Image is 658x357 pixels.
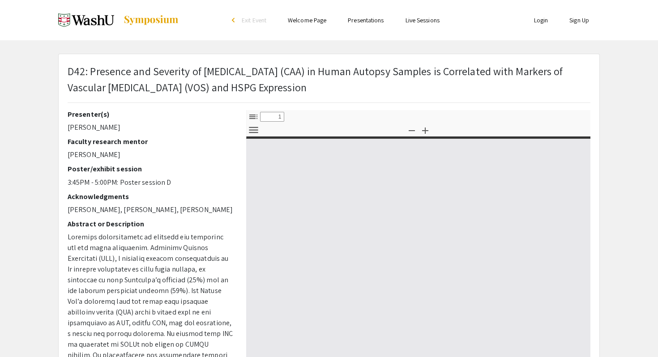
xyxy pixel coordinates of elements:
[246,110,261,123] button: Toggle Sidebar
[418,123,433,136] button: Zoom In
[123,15,179,25] img: Symposium by ForagerOne
[534,16,548,24] a: Login
[68,220,233,228] h2: Abstract or Description
[68,204,233,215] p: [PERSON_NAME], [PERSON_NAME], [PERSON_NAME]
[68,63,590,95] p: D42: Presence and Severity of [MEDICAL_DATA] (CAA) in Human Autopsy Samples is Correlated with Ma...
[406,16,440,24] a: Live Sessions
[68,149,233,160] p: [PERSON_NAME]
[246,123,261,136] button: Tools
[348,16,384,24] a: Presentations
[58,9,114,31] img: Spring 2025 Undergraduate Research Symposium
[7,317,38,350] iframe: Chat
[569,16,589,24] a: Sign Up
[68,110,233,119] h2: Presenter(s)
[68,165,233,173] h2: Poster/exhibit session
[68,177,233,188] p: 3:45PM - 5:00PM: Poster session D
[68,192,233,201] h2: Acknowledgments
[260,112,284,122] input: Page
[58,9,179,31] a: Spring 2025 Undergraduate Research Symposium
[68,137,233,146] h2: Faculty research mentor
[404,123,419,136] button: Zoom Out
[232,17,237,23] div: arrow_back_ios
[288,16,326,24] a: Welcome Page
[68,122,233,133] p: [PERSON_NAME]
[242,16,266,24] span: Exit Event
